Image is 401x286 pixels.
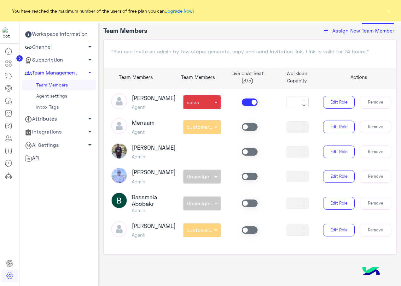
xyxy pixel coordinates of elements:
h5: Agent [132,104,176,110]
span: arrow_drop_down [86,115,94,122]
h3: Menaam [132,119,154,126]
img: defaultAdmin.png [111,93,127,109]
img: defaultAdmin.png [111,118,127,134]
span: arrow_drop_down [86,56,94,63]
a: Attributes [22,113,96,126]
span: You have reached the maximum number of the users of free plan you can ! [12,8,194,14]
button: Remove [360,146,391,158]
a: Subscription [22,54,96,67]
button: Remove [360,224,391,236]
a: Inbox Tags [22,102,96,113]
h5: Admin [132,207,173,213]
p: Workload Capacity [277,70,317,84]
button: × [385,8,392,14]
p: Team Members [178,74,218,81]
a: AI Settings [22,139,96,152]
span: arrow_drop_up [86,69,94,76]
p: Actions [326,74,391,81]
h5: Admin [132,179,176,184]
img: hulul-logo.png [360,261,382,283]
h5: Agent [132,129,154,135]
i: add [322,27,330,34]
p: Live Chat Seat [227,70,267,77]
h4: Team Members [103,27,147,35]
img: picture [111,168,127,183]
p: "You can invite an admin by few steps: generate, copy and send Invitation link. Link is valid for... [111,48,389,55]
a: Channel [22,41,96,54]
p: Team Members [104,74,169,81]
a: Integrations [22,126,96,139]
button: Remove [360,170,391,183]
a: Team Management [22,67,96,80]
a: Team Members [22,80,96,91]
h5: Agent [132,232,176,238]
h3: Bassmala Abobakr [132,194,173,207]
button: Edit Role [323,121,355,133]
span: arrow_drop_down [86,43,94,51]
img: 713415422032625 [3,27,14,39]
a: Agent settings [22,91,96,102]
span: API [25,154,39,162]
button: Edit Role [323,96,355,109]
h3: [PERSON_NAME] [132,223,176,229]
button: Edit Role [323,224,355,236]
h3: [PERSON_NAME] [132,169,176,176]
button: Remove [360,96,391,109]
a: API [22,152,96,164]
button: Edit Role [323,197,355,210]
span: arrow_drop_down [86,128,94,135]
a: Workspace Information [22,28,96,41]
h5: Admin [132,154,176,159]
button: Remove [360,121,391,133]
span: arrow_drop_down [86,141,94,149]
img: defaultAdmin.png [111,221,127,237]
button: addAssign New Team Member [320,27,396,35]
span: sales [187,99,199,105]
button: Edit Role [323,146,355,158]
h3: [PERSON_NAME] [132,95,176,102]
h3: [PERSON_NAME] [132,144,176,151]
p: (3/5) [227,77,267,84]
img: picture [111,143,127,159]
img: ACg8ocIr2bT89Q8dH2iTmHXrK821wSyjubqhsc36Xd4zxGSmY2_Upw=s96-c [111,193,127,208]
a: Upgrade Now [165,8,193,14]
button: Edit Role [323,170,355,183]
button: Remove [360,197,391,210]
span: Assign New Team Member [332,27,394,33]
